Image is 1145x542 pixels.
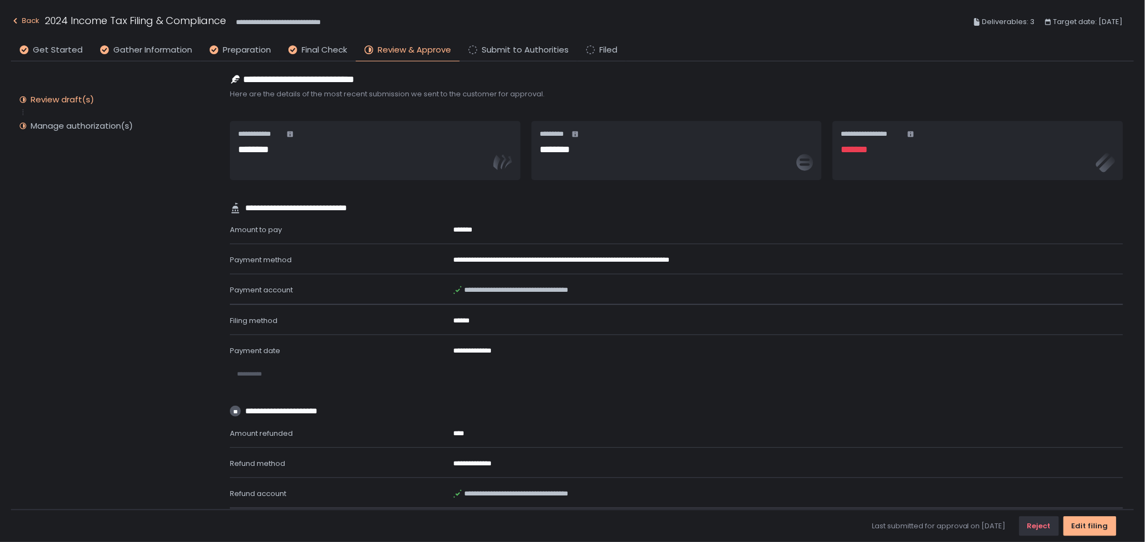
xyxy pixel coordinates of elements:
span: Target date: [DATE] [1054,15,1123,28]
div: Manage authorization(s) [31,120,133,131]
span: Amount refunded [230,428,293,439]
span: Preparation [223,44,271,56]
div: Edit filing [1072,521,1108,531]
button: Reject [1019,516,1059,536]
span: Refund account [230,488,286,499]
span: Gather Information [113,44,192,56]
h1: 2024 Income Tax Filing & Compliance [45,13,226,28]
span: Amount to pay [230,224,282,235]
button: Back [11,13,39,31]
span: Final Check [302,44,347,56]
div: Back [11,14,39,27]
span: Last submitted for approval on [DATE] [872,521,1006,531]
div: Review draft(s) [31,94,94,105]
span: Review & Approve [378,44,451,56]
button: Edit filing [1063,516,1117,536]
span: Payment date [230,345,280,356]
span: Filed [599,44,617,56]
span: Get Started [33,44,83,56]
span: Payment account [230,285,293,295]
span: Submit to Authorities [482,44,569,56]
span: Here are the details of the most recent submission we sent to the customer for approval. [230,89,1123,99]
span: Payment method [230,255,292,265]
span: Refund method [230,458,285,469]
div: Reject [1027,521,1051,531]
span: Deliverables: 3 [982,15,1035,28]
span: Filing method [230,315,277,326]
